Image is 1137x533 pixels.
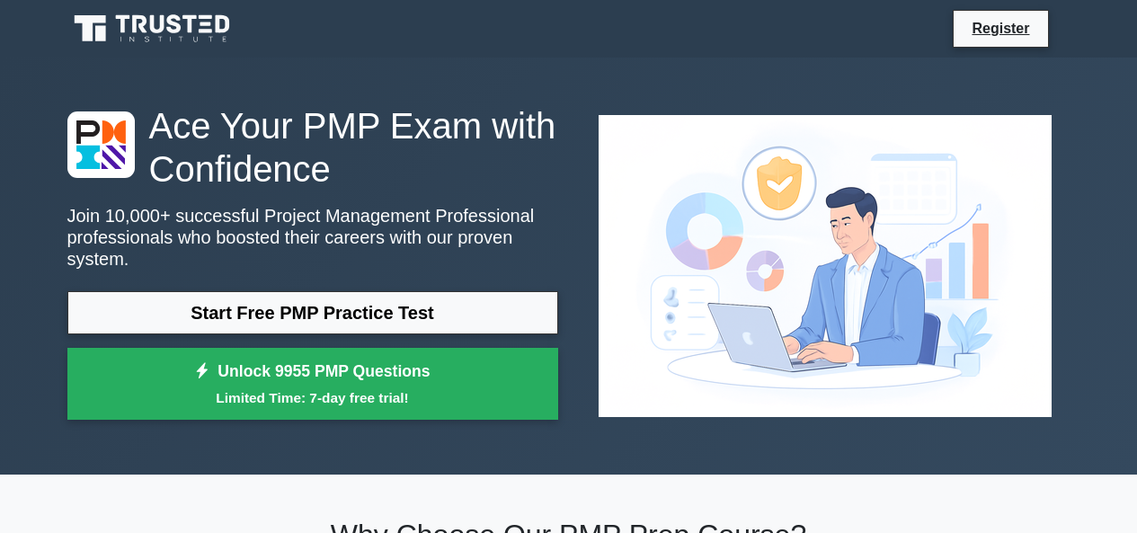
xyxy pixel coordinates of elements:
p: Join 10,000+ successful Project Management Professional professionals who boosted their careers w... [67,205,558,270]
img: Project Management Professional Preview [584,101,1066,431]
a: Register [961,17,1040,40]
small: Limited Time: 7-day free trial! [90,387,536,408]
a: Unlock 9955 PMP QuestionsLimited Time: 7-day free trial! [67,348,558,420]
a: Start Free PMP Practice Test [67,291,558,334]
h1: Ace Your PMP Exam with Confidence [67,104,558,191]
